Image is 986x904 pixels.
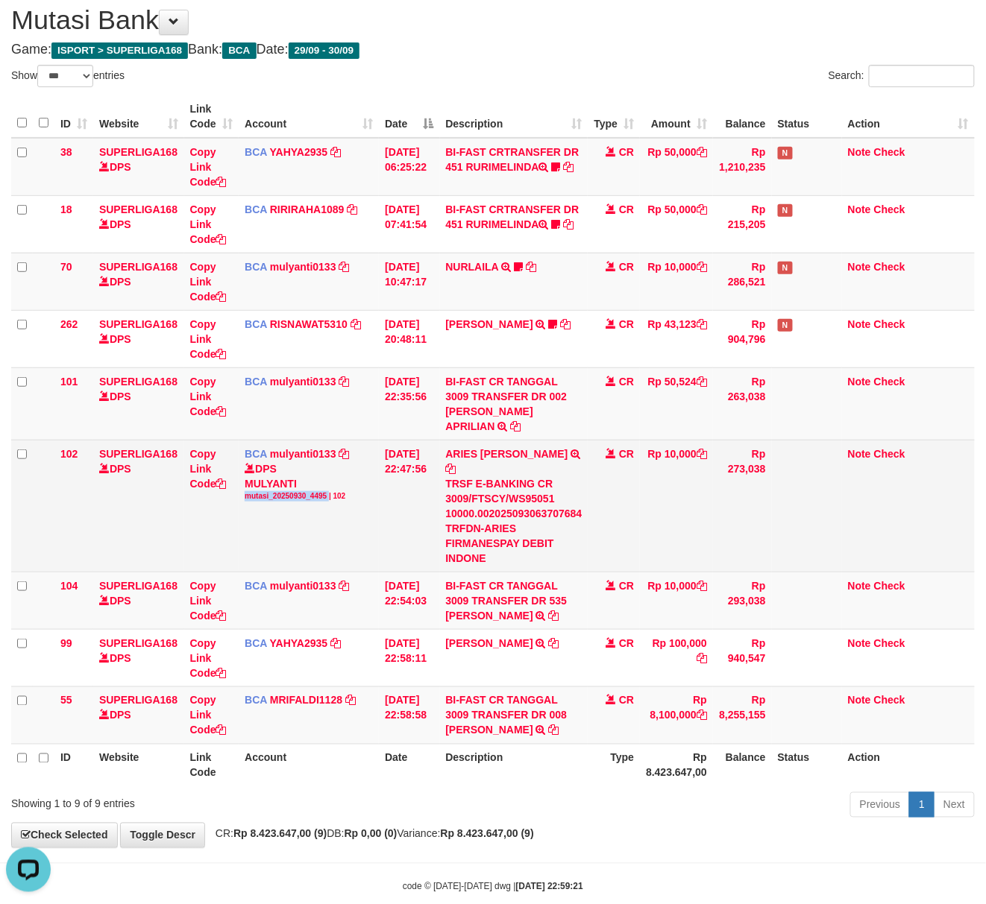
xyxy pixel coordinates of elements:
[640,367,713,440] td: Rp 50,524
[619,261,634,273] span: CR
[619,695,634,707] span: CR
[270,261,336,273] a: mulyanti0133
[11,42,975,57] h4: Game: Bank: Date:
[713,367,772,440] td: Rp 263,038
[934,792,975,818] a: Next
[874,318,905,330] a: Check
[60,376,78,388] span: 101
[848,318,871,330] a: Note
[351,318,361,330] a: Copy RISNAWAT5310 to clipboard
[640,572,713,629] td: Rp 10,000
[51,42,188,59] span: ISPORT > SUPERLIGA168
[270,580,336,592] a: mulyanti0133
[564,161,574,173] a: Copy BI-FAST CRTRANSFER DR 451 RURIMELINDA to clipboard
[99,580,178,592] a: SUPERLIGA168
[874,203,905,215] a: Check
[697,448,707,460] a: Copy Rp 10,000 to clipboard
[11,791,400,812] div: Showing 1 to 9 of 9 entries
[446,318,533,330] a: [PERSON_NAME]
[239,744,379,786] th: Account
[190,580,227,622] a: Copy Link Code
[640,195,713,253] td: Rp 50,000
[619,580,634,592] span: CR
[713,195,772,253] td: Rp 215,205
[190,448,227,490] a: Copy Link Code
[190,637,227,679] a: Copy Link Code
[640,629,713,686] td: Rp 100,000
[60,695,72,707] span: 55
[640,138,713,196] td: Rp 50,000
[713,95,772,138] th: Balance
[848,261,871,273] a: Note
[190,695,227,736] a: Copy Link Code
[93,367,184,440] td: DPS
[270,376,336,388] a: mulyanti0133
[245,146,267,158] span: BCA
[713,440,772,572] td: Rp 273,038
[403,882,583,892] small: code © [DATE]-[DATE] dwg |
[697,203,707,215] a: Copy Rp 50,000 to clipboard
[233,828,327,840] strong: Rp 8.423.647,00 (9)
[11,5,975,35] h1: Mutasi Bank
[842,744,975,786] th: Action
[245,695,267,707] span: BCA
[339,580,350,592] a: Copy mulyanti0133 to clipboard
[379,367,439,440] td: [DATE] 22:35:56
[874,376,905,388] a: Check
[440,138,588,196] td: BI-FAST CRTRANSFER DR 451 RURIMELINDA
[619,203,634,215] span: CR
[697,709,707,721] a: Copy Rp 8,100,000 to clipboard
[11,823,118,848] a: Check Selected
[379,310,439,367] td: [DATE] 20:48:11
[697,580,707,592] a: Copy Rp 10,000 to clipboard
[60,146,72,158] span: 38
[619,146,634,158] span: CR
[549,610,559,622] a: Copy BI-FAST CR TANGGAL 3009 TRANSFER DR 535 ABDUL KOHAR to clipboard
[99,318,178,330] a: SUPERLIGA168
[379,95,439,138] th: Date: activate to sort column descending
[713,253,772,310] td: Rp 286,521
[339,261,350,273] a: Copy mulyanti0133 to clipboard
[549,724,559,736] a: Copy BI-FAST CR TANGGAL 3009 TRANSFER DR 008 IRSAN SARIF to clipboard
[184,744,239,786] th: Link Code
[60,637,72,649] span: 99
[848,376,871,388] a: Note
[446,463,456,475] a: Copy ARIES FIRMAN to clipboard
[93,572,184,629] td: DPS
[190,261,227,303] a: Copy Link Code
[93,195,184,253] td: DPS
[245,491,373,502] div: mutasi_20250930_4495 | 102
[245,376,267,388] span: BCA
[245,261,267,273] span: BCA
[874,580,905,592] a: Check
[874,146,905,158] a: Check
[561,318,571,330] a: Copy YOSI EFENDI to clipboard
[379,629,439,686] td: [DATE] 22:58:11
[270,448,336,460] a: mulyanti0133
[99,637,178,649] a: SUPERLIGA168
[330,146,341,158] a: Copy YAHYA2935 to clipboard
[440,744,588,786] th: Description
[640,253,713,310] td: Rp 10,000
[54,744,93,786] th: ID
[208,828,534,840] span: CR: DB: Variance:
[778,319,793,332] span: Has Note
[588,95,640,138] th: Type: activate to sort column ascending
[874,637,905,649] a: Check
[510,420,521,432] a: Copy BI-FAST CR TANGGAL 3009 TRANSFER DR 002 NIZAR APRILIAN to clipboard
[640,310,713,367] td: Rp 43,123
[441,828,534,840] strong: Rp 8.423.647,00 (9)
[93,744,184,786] th: Website
[93,310,184,367] td: DPS
[446,261,499,273] a: NURLAILA
[93,440,184,572] td: DPS
[869,65,975,87] input: Search:
[440,195,588,253] td: BI-FAST CRTRANSFER DR 451 RURIMELINDA
[120,823,205,848] a: Toggle Descr
[270,146,328,158] a: YAHYA2935
[848,448,871,460] a: Note
[697,261,707,273] a: Copy Rp 10,000 to clipboard
[60,203,72,215] span: 18
[239,95,379,138] th: Account: activate to sort column ascending
[909,792,935,818] a: 1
